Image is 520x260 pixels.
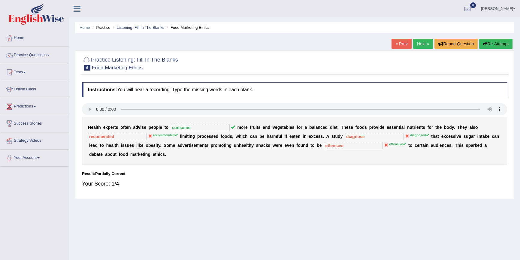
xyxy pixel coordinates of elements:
[318,125,320,130] b: n
[320,125,323,130] b: c
[82,82,507,97] h4: You will hear a recording. Type the missing words in each blank.
[230,134,232,139] b: s
[253,125,256,130] b: u
[399,125,400,130] b: t
[273,134,277,139] b: m
[221,143,224,148] b: o
[338,134,340,139] b: d
[227,134,230,139] b: d
[475,125,478,130] b: o
[452,125,454,130] b: y
[245,125,248,130] b: e
[0,132,69,147] a: Strategy Videos
[309,125,312,130] b: b
[153,125,156,130] b: o
[448,134,451,139] b: e
[138,143,139,148] b: i
[316,134,318,139] b: e
[164,143,166,148] b: S
[289,134,292,139] b: e
[323,125,325,130] b: e
[138,125,141,130] b: v
[255,134,257,139] b: n
[189,134,190,139] b: i
[465,125,467,130] b: y
[414,125,415,130] b: r
[186,134,187,139] b: i
[158,143,160,148] b: y
[192,134,195,139] b: g
[124,143,127,148] b: s
[136,143,138,148] b: l
[340,134,343,139] b: y
[311,134,313,139] b: x
[139,143,141,148] b: k
[252,134,255,139] b: a
[301,125,302,130] b: r
[330,125,333,130] b: d
[209,134,211,139] b: s
[127,143,129,148] b: u
[364,125,367,130] b: s
[379,125,382,130] b: d
[387,125,389,130] b: e
[0,47,69,62] a: Practice Questions
[471,134,473,139] b: a
[304,134,307,139] b: n
[318,134,321,139] b: s
[122,143,125,148] b: s
[129,143,132,148] b: e
[284,125,286,130] b: a
[435,125,437,130] b: t
[341,125,343,130] b: T
[470,2,476,8] span: 0
[459,134,461,139] b: e
[91,125,93,130] b: e
[89,143,90,148] b: l
[90,143,93,148] b: e
[272,134,273,139] b: r
[156,143,157,148] b: i
[182,143,185,148] b: v
[309,134,311,139] b: e
[257,125,258,130] b: t
[141,143,144,148] b: e
[487,134,489,139] b: e
[446,134,448,139] b: c
[224,143,225,148] b: t
[435,134,437,139] b: a
[285,134,286,139] b: i
[462,125,465,130] b: e
[292,125,295,130] b: s
[151,143,153,148] b: e
[258,125,261,130] b: s
[326,134,329,139] b: A
[482,134,485,139] b: a
[348,125,351,130] b: s
[187,143,189,148] b: r
[250,125,251,130] b: f
[211,143,213,148] b: p
[298,125,301,130] b: o
[449,125,452,130] b: d
[286,134,287,139] b: f
[473,134,475,139] b: r
[396,125,399,130] b: n
[434,39,478,49] button: Report Question
[278,134,281,139] b: u
[149,125,151,130] b: p
[269,134,272,139] b: a
[177,143,180,148] b: a
[494,134,497,139] b: a
[153,133,178,137] sup: recommended
[334,134,335,139] b: t
[160,143,161,148] b: .
[335,134,338,139] b: u
[128,125,131,130] b: n
[468,134,471,139] b: g
[0,98,69,113] a: Predictions
[357,125,359,130] b: o
[157,143,158,148] b: t
[355,125,357,130] b: f
[376,125,378,130] b: v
